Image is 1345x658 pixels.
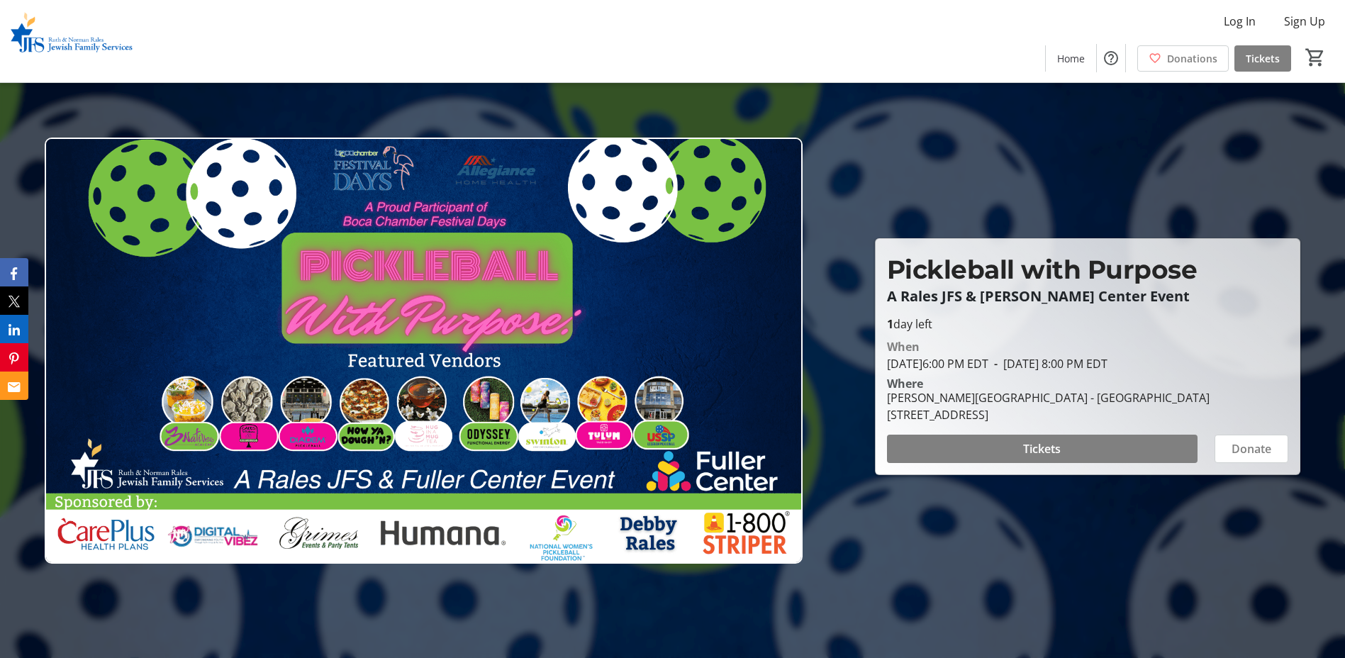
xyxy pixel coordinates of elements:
button: Cart [1302,45,1328,70]
span: [DATE] 8:00 PM EDT [988,356,1107,372]
div: [STREET_ADDRESS] [887,406,1210,423]
button: Sign Up [1273,10,1336,33]
div: Where [887,378,923,389]
p: A Rales JFS & [PERSON_NAME] Center Event [887,289,1288,304]
button: Help [1097,44,1125,72]
button: Log In [1212,10,1267,33]
span: Donations [1167,51,1217,66]
span: Log In [1224,13,1256,30]
img: Campaign CTA Media Photo [45,138,803,564]
span: Pickleball with Purpose [887,254,1198,285]
p: day left [887,316,1288,333]
div: [PERSON_NAME][GEOGRAPHIC_DATA] - [GEOGRAPHIC_DATA] [887,389,1210,406]
a: Tickets [1234,45,1291,72]
img: Ruth & Norman Rales Jewish Family Services's Logo [9,6,135,77]
span: Home [1057,51,1085,66]
span: Tickets [1246,51,1280,66]
a: Home [1046,45,1096,72]
span: Donate [1232,440,1271,457]
a: Donations [1137,45,1229,72]
button: Donate [1215,435,1288,463]
button: Tickets [887,435,1198,463]
span: Sign Up [1284,13,1325,30]
span: - [988,356,1003,372]
span: 1 [887,316,893,332]
div: When [887,338,920,355]
span: [DATE] 6:00 PM EDT [887,356,988,372]
span: Tickets [1023,440,1061,457]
